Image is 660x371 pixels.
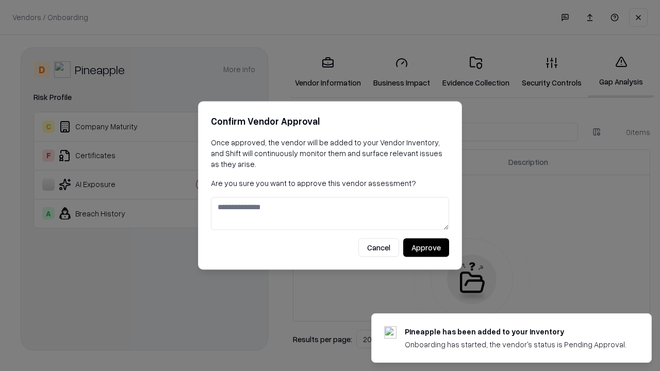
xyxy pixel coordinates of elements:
img: pineappleenergy.com [384,326,397,339]
div: Onboarding has started, the vendor's status is Pending Approval. [405,339,626,350]
button: Cancel [358,239,399,257]
p: Are you sure you want to approve this vendor assessment? [211,178,449,189]
div: Pineapple has been added to your inventory [405,326,626,337]
h2: Confirm Vendor Approval [211,114,449,129]
button: Approve [403,239,449,257]
p: Once approved, the vendor will be added to your Vendor Inventory, and Shift will continuously mon... [211,137,449,170]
